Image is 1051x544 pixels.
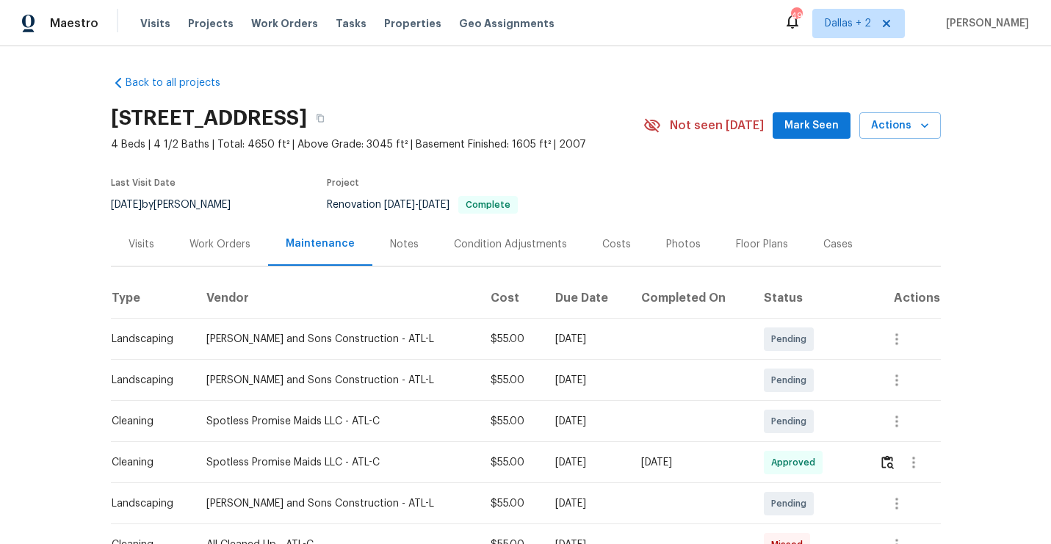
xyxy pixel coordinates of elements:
[771,496,812,511] span: Pending
[491,496,532,511] div: $55.00
[384,16,441,31] span: Properties
[602,237,631,252] div: Costs
[543,278,630,319] th: Due Date
[771,332,812,347] span: Pending
[555,496,618,511] div: [DATE]
[140,16,170,31] span: Visits
[251,16,318,31] span: Work Orders
[112,496,183,511] div: Landscaping
[879,445,896,480] button: Review Icon
[336,18,366,29] span: Tasks
[459,16,555,31] span: Geo Assignments
[206,496,467,511] div: [PERSON_NAME] and Sons Construction - ATL-L
[771,455,821,470] span: Approved
[479,278,543,319] th: Cost
[327,200,518,210] span: Renovation
[206,332,467,347] div: [PERSON_NAME] and Sons Construction - ATL-L
[491,455,532,470] div: $55.00
[460,200,516,209] span: Complete
[112,414,183,429] div: Cleaning
[791,9,801,23] div: 49
[454,237,567,252] div: Condition Adjustments
[111,137,643,152] span: 4 Beds | 4 1/2 Baths | Total: 4650 ft² | Above Grade: 3045 ft² | Basement Finished: 1605 ft² | 2007
[327,178,359,187] span: Project
[940,16,1029,31] span: [PERSON_NAME]
[773,112,850,139] button: Mark Seen
[419,200,449,210] span: [DATE]
[111,278,195,319] th: Type
[867,278,941,319] th: Actions
[641,455,740,470] div: [DATE]
[50,16,98,31] span: Maestro
[752,278,867,319] th: Status
[491,332,532,347] div: $55.00
[384,200,415,210] span: [DATE]
[112,373,183,388] div: Landscaping
[736,237,788,252] div: Floor Plans
[825,16,871,31] span: Dallas + 2
[666,237,701,252] div: Photos
[771,373,812,388] span: Pending
[206,455,467,470] div: Spotless Promise Maids LLC - ATL-C
[390,237,419,252] div: Notes
[555,455,618,470] div: [DATE]
[629,278,751,319] th: Completed On
[784,117,839,135] span: Mark Seen
[112,455,183,470] div: Cleaning
[881,455,894,469] img: Review Icon
[491,373,532,388] div: $55.00
[189,237,250,252] div: Work Orders
[111,76,252,90] a: Back to all projects
[307,105,333,131] button: Copy Address
[111,178,176,187] span: Last Visit Date
[129,237,154,252] div: Visits
[195,278,479,319] th: Vendor
[555,332,618,347] div: [DATE]
[112,332,183,347] div: Landscaping
[871,117,929,135] span: Actions
[286,236,355,251] div: Maintenance
[206,373,467,388] div: [PERSON_NAME] and Sons Construction - ATL-L
[670,118,764,133] span: Not seen [DATE]
[384,200,449,210] span: -
[491,414,532,429] div: $55.00
[859,112,941,139] button: Actions
[206,414,467,429] div: Spotless Promise Maids LLC - ATL-C
[555,414,618,429] div: [DATE]
[771,414,812,429] span: Pending
[111,200,142,210] span: [DATE]
[823,237,853,252] div: Cases
[555,373,618,388] div: [DATE]
[188,16,234,31] span: Projects
[111,111,307,126] h2: [STREET_ADDRESS]
[111,196,248,214] div: by [PERSON_NAME]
